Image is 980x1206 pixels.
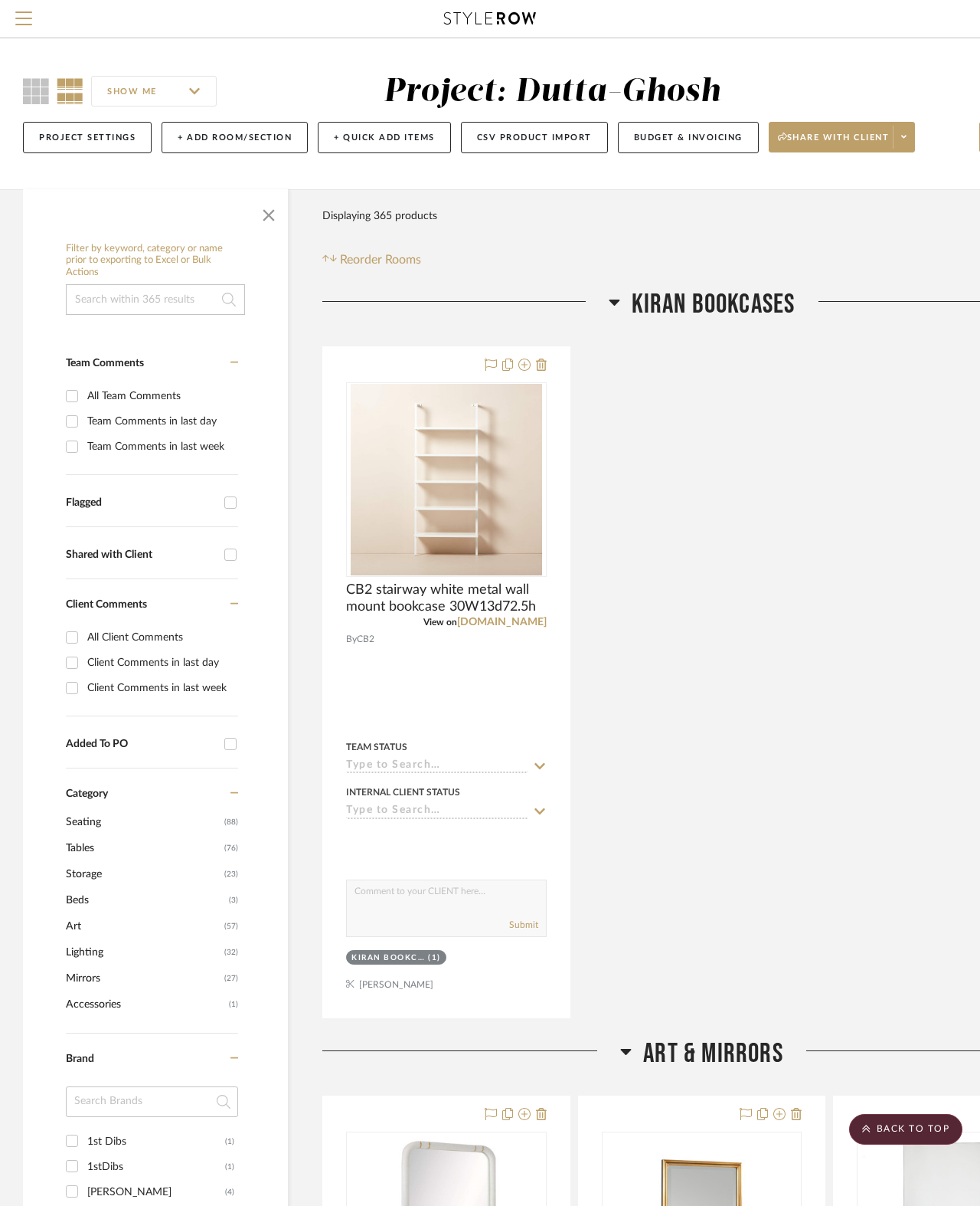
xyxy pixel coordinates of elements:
[87,384,234,408] div: All Team Comments
[224,940,238,965] span: (32)
[162,122,308,153] button: + Add Room/Section
[66,991,225,1018] span: Accessories
[225,1180,234,1204] div: (4)
[66,835,220,861] span: Tables
[224,966,238,991] span: (27)
[346,582,547,615] span: CB2 stairway white metal wall mount bookcase 30W13d72.5h
[66,965,220,991] span: Mirrors
[66,887,225,913] span: Beds
[346,632,357,647] span: By
[66,939,220,965] span: Lighting
[632,288,795,321] span: Kiran Bookcases
[66,861,220,887] span: Storage
[509,918,538,932] button: Submit
[346,785,460,799] div: Internal Client Status
[87,1129,225,1154] div: 1st Dibs
[224,810,238,834] span: (88)
[66,243,245,279] h6: Filter by keyword, category or name prior to exporting to Excel or Bulk Actions
[66,913,220,939] span: Art
[384,76,720,108] div: Project: Dutta-Ghosh
[618,122,759,153] button: Budget & Invoicing
[322,251,421,269] button: Reorder Rooms
[66,1086,238,1117] input: Search Brands
[87,409,234,434] div: Team Comments in last day
[778,132,890,155] span: Share with client
[340,251,421,269] span: Reorder Rooms
[23,122,152,153] button: Project Settings
[769,122,916,152] button: Share with client
[66,788,108,801] span: Category
[423,618,457,627] span: View on
[346,759,528,774] input: Type to Search…
[66,358,144,369] span: Team Comments
[457,617,547,628] a: [DOMAIN_NAME]
[322,201,437,231] div: Displaying 365 products
[225,1155,234,1179] div: (1)
[66,738,217,751] div: Added To PO
[66,809,220,835] span: Seating
[87,676,234,700] div: Client Comments in last week
[87,625,234,650] div: All Client Comments
[66,496,217,510] div: Flagged
[347,383,546,576] div: 0
[87,651,234,675] div: Client Comments in last day
[66,284,245,315] input: Search within 365 results
[225,1129,234,1154] div: (1)
[357,632,374,647] span: CB2
[66,549,217,562] div: Shared with Client
[66,1054,94,1064] span: Brand
[351,952,424,964] div: Kiran Bookcases
[87,434,234,459] div: Team Comments in last week
[346,740,407,754] div: Team Status
[849,1114,962,1145] scroll-to-top-button: BACK TO TOP
[229,888,238,913] span: (3)
[318,122,451,153] button: + Quick Add Items
[351,384,542,575] img: CB2 stairway white metal wall mount bookcase 30W13d72.5h
[87,1155,225,1179] div: 1stDibs
[66,599,147,610] span: Client Comments
[428,952,441,964] div: (1)
[224,836,238,860] span: (76)
[87,1180,225,1204] div: [PERSON_NAME]
[253,197,284,228] button: Close
[224,914,238,939] span: (57)
[461,122,608,153] button: CSV Product Import
[224,862,238,886] span: (23)
[229,992,238,1017] span: (1)
[346,805,528,819] input: Type to Search…
[643,1037,783,1070] span: Art & Mirrors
